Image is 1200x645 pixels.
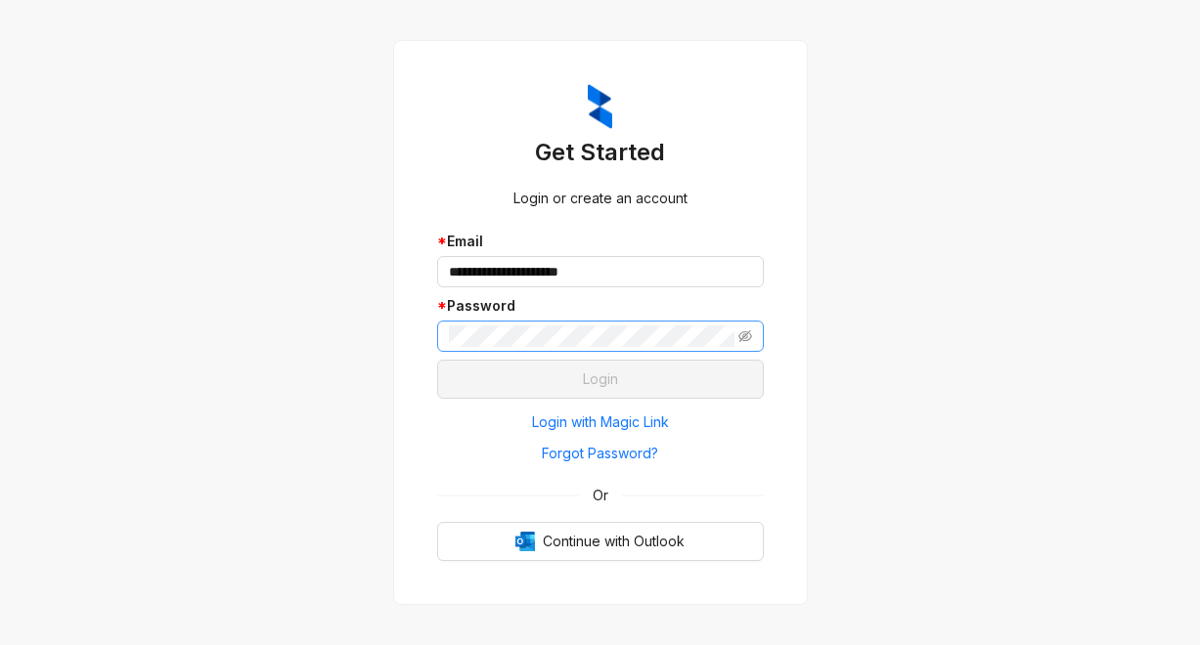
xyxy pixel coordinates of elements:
img: Outlook [515,532,535,551]
div: Login or create an account [437,188,764,209]
img: ZumaIcon [588,84,612,129]
div: Email [437,231,764,252]
span: Or [579,485,622,506]
span: eye-invisible [738,329,752,343]
h3: Get Started [437,137,764,168]
div: Password [437,295,764,317]
span: Continue with Outlook [543,531,685,552]
button: Login [437,360,764,399]
button: Login with Magic Link [437,407,764,438]
button: Forgot Password? [437,438,764,469]
span: Forgot Password? [542,443,658,464]
button: OutlookContinue with Outlook [437,522,764,561]
span: Login with Magic Link [532,411,669,433]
